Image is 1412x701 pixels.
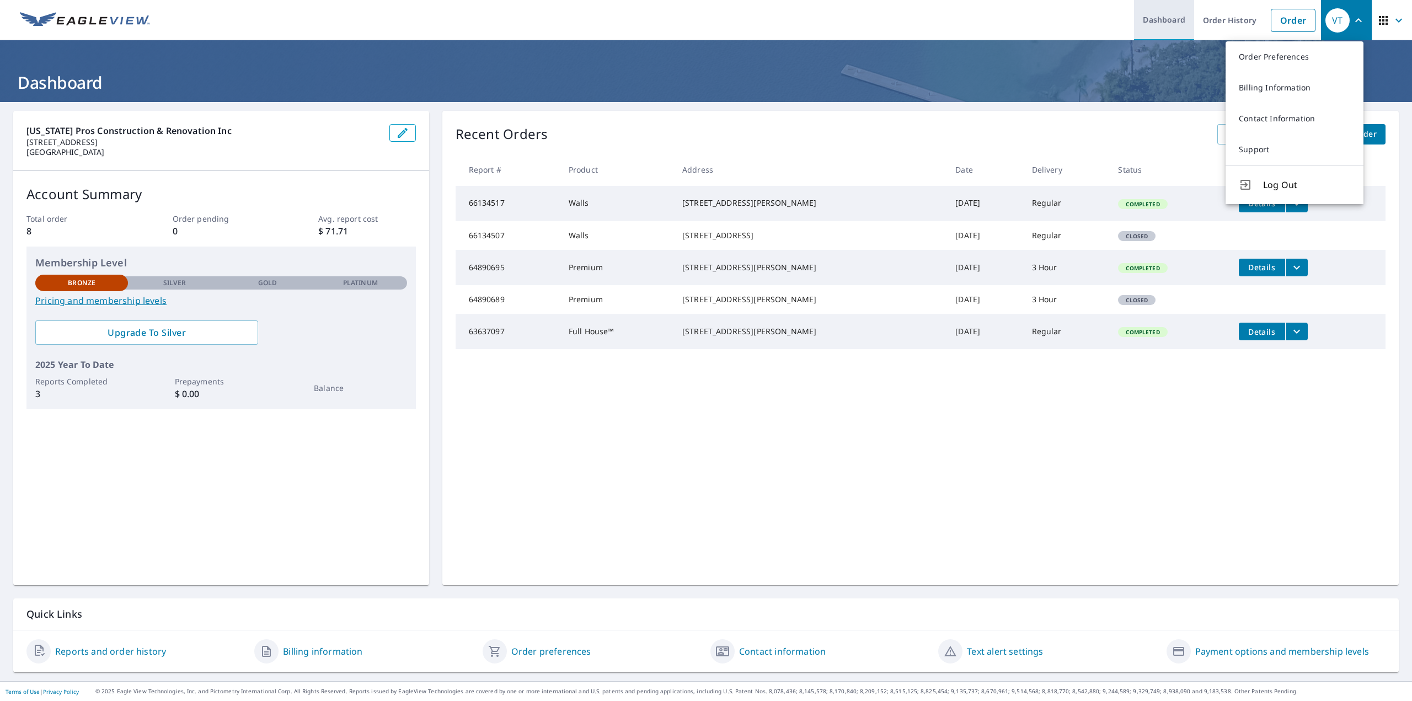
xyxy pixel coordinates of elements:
[1226,103,1363,134] a: Contact Information
[1023,285,1110,314] td: 3 Hour
[682,294,938,305] div: [STREET_ADDRESS][PERSON_NAME]
[456,285,560,314] td: 64890689
[1217,124,1296,145] a: View All Orders
[1023,221,1110,250] td: Regular
[173,224,270,238] p: 0
[173,213,270,224] p: Order pending
[1226,41,1363,72] a: Order Preferences
[35,376,128,387] p: Reports Completed
[1023,314,1110,349] td: Regular
[1239,323,1285,340] button: detailsBtn-63637097
[1023,186,1110,221] td: Regular
[1023,250,1110,285] td: 3 Hour
[35,294,407,307] a: Pricing and membership levels
[1271,9,1315,32] a: Order
[1226,72,1363,103] a: Billing Information
[1239,259,1285,276] button: detailsBtn-64890695
[1119,296,1154,304] span: Closed
[673,153,946,186] th: Address
[1119,232,1154,240] span: Closed
[1119,200,1166,208] span: Completed
[26,607,1386,621] p: Quick Links
[682,230,938,241] div: [STREET_ADDRESS]
[1023,153,1110,186] th: Delivery
[283,645,362,658] a: Billing information
[456,314,560,349] td: 63637097
[456,153,560,186] th: Report #
[1119,328,1166,336] span: Completed
[1263,178,1350,191] span: Log Out
[682,197,938,208] div: [STREET_ADDRESS][PERSON_NAME]
[739,645,826,658] a: Contact information
[318,224,415,238] p: $ 71.71
[1195,645,1369,658] a: Payment options and membership levels
[946,314,1023,349] td: [DATE]
[456,221,560,250] td: 66134507
[6,688,79,695] p: |
[946,285,1023,314] td: [DATE]
[35,255,407,270] p: Membership Level
[946,221,1023,250] td: [DATE]
[35,387,128,400] p: 3
[26,137,381,147] p: [STREET_ADDRESS]
[163,278,186,288] p: Silver
[1119,264,1166,272] span: Completed
[95,687,1406,695] p: © 2025 Eagle View Technologies, Inc. and Pictometry International Corp. All Rights Reserved. Repo...
[20,12,150,29] img: EV Logo
[456,124,548,145] p: Recent Orders
[1285,323,1308,340] button: filesDropdownBtn-63637097
[26,213,124,224] p: Total order
[35,320,258,345] a: Upgrade To Silver
[175,376,268,387] p: Prepayments
[560,250,673,285] td: Premium
[560,285,673,314] td: Premium
[68,278,95,288] p: Bronze
[26,184,416,204] p: Account Summary
[1245,327,1279,337] span: Details
[44,327,249,339] span: Upgrade To Silver
[456,250,560,285] td: 64890695
[35,358,407,371] p: 2025 Year To Date
[26,147,381,157] p: [GEOGRAPHIC_DATA]
[1285,259,1308,276] button: filesDropdownBtn-64890695
[1226,165,1363,204] button: Log Out
[967,645,1043,658] a: Text alert settings
[26,124,381,137] p: [US_STATE] Pros Construction & Renovation Inc
[560,153,673,186] th: Product
[343,278,378,288] p: Platinum
[13,71,1399,94] h1: Dashboard
[560,186,673,221] td: Walls
[1325,8,1350,33] div: VT
[175,387,268,400] p: $ 0.00
[1109,153,1229,186] th: Status
[26,224,124,238] p: 8
[314,382,407,394] p: Balance
[1245,262,1279,272] span: Details
[560,221,673,250] td: Walls
[946,250,1023,285] td: [DATE]
[1226,134,1363,165] a: Support
[318,213,415,224] p: Avg. report cost
[946,186,1023,221] td: [DATE]
[6,688,40,695] a: Terms of Use
[456,186,560,221] td: 66134517
[946,153,1023,186] th: Date
[560,314,673,349] td: Full House™
[682,262,938,273] div: [STREET_ADDRESS][PERSON_NAME]
[55,645,166,658] a: Reports and order history
[43,688,79,695] a: Privacy Policy
[511,645,591,658] a: Order preferences
[258,278,277,288] p: Gold
[682,326,938,337] div: [STREET_ADDRESS][PERSON_NAME]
